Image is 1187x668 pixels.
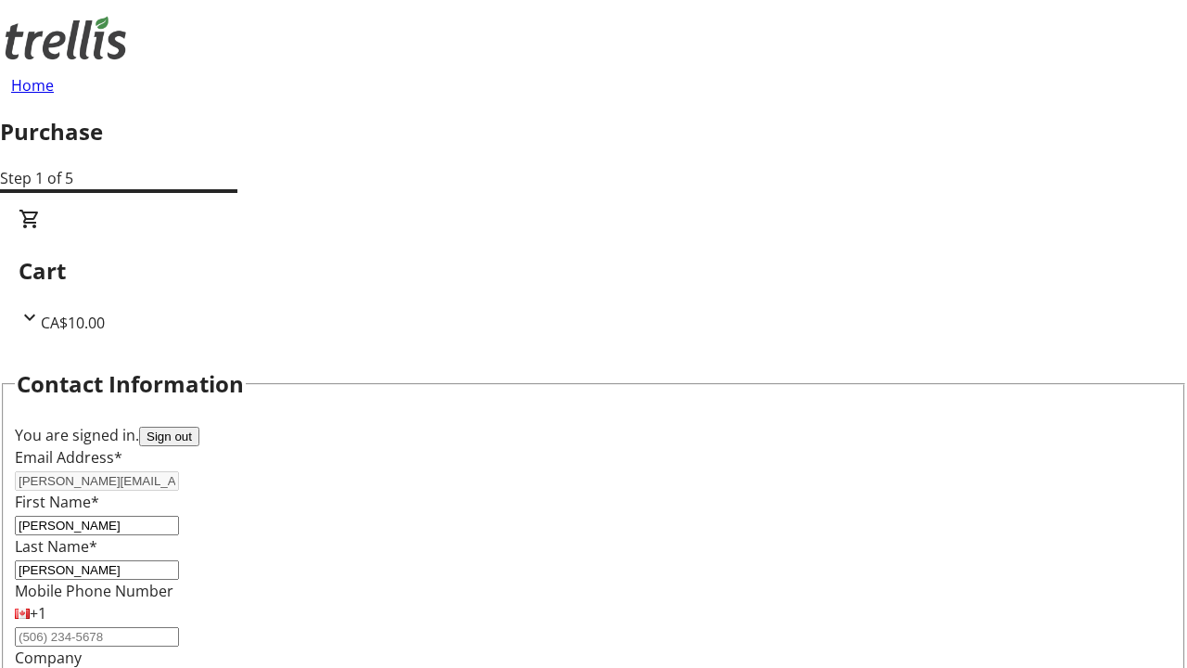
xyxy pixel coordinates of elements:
label: Mobile Phone Number [15,581,173,601]
label: Email Address* [15,447,122,468]
input: (506) 234-5678 [15,627,179,647]
h2: Cart [19,254,1168,288]
div: You are signed in. [15,424,1172,446]
label: Last Name* [15,536,97,557]
button: Sign out [139,427,199,446]
label: Company [15,648,82,668]
h2: Contact Information [17,367,244,401]
div: CartCA$10.00 [19,208,1168,334]
span: CA$10.00 [41,313,105,333]
label: First Name* [15,492,99,512]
